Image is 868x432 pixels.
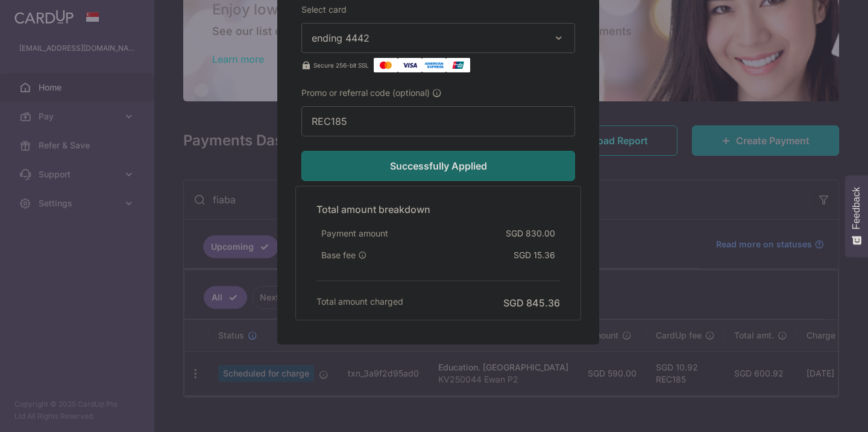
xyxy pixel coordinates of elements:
button: ending 4442 [301,23,575,53]
span: Feedback [851,187,862,229]
span: Secure 256-bit SSL [313,60,369,70]
div: SGD 830.00 [501,223,560,244]
h6: SGD 845.36 [503,296,560,310]
img: UnionPay [446,58,470,72]
span: ending 4442 [312,32,370,44]
button: Feedback - Show survey [845,175,868,257]
div: Payment amount [316,223,393,244]
img: Visa [398,58,422,72]
label: Select card [301,4,347,16]
span: Promo or referral code (optional) [301,87,430,99]
h5: Total amount breakdown [316,202,560,217]
h6: Total amount charged [316,296,403,308]
img: American Express [422,58,446,72]
div: SGD 15.36 [509,244,560,266]
span: Base fee [321,249,356,261]
img: Mastercard [374,58,398,72]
